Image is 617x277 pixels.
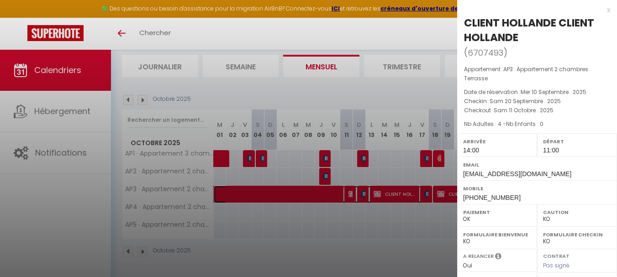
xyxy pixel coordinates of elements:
[506,120,543,128] span: Nb Enfants : 0
[463,146,479,154] span: 14:00
[495,252,501,262] i: Sélectionner OUI si vous souhaiter envoyer les séquences de messages post-checkout
[543,137,611,146] label: Départ
[521,88,586,96] span: Mer 10 Septembre . 2025
[463,184,611,193] label: Mobile
[543,146,559,154] span: 11:00
[464,88,610,97] p: Date de réservation :
[463,194,521,201] span: [PHONE_NUMBER]
[463,230,531,239] label: Formulaire Bienvenue
[464,65,610,83] p: Appartement :
[464,65,588,82] span: AP3 · Appartement 2 chambres Terrasse
[7,4,35,31] button: Ouvrir le widget de chat LiveChat
[490,97,561,105] span: Sam 20 Septembre . 2025
[543,230,611,239] label: Formulaire Checkin
[463,160,611,169] label: Email
[463,137,531,146] label: Arrivée
[464,120,543,128] span: Nb Adultes : 4 -
[464,16,610,45] div: CLIENT HOLLANDE CLIENT HOLLANDE
[543,261,570,269] span: Pas signé
[494,106,554,114] span: Sam 11 Octobre . 2025
[464,106,610,115] p: Checkout :
[543,252,570,258] label: Contrat
[463,208,531,217] label: Paiement
[578,236,610,270] iframe: Chat
[463,252,494,260] label: A relancer
[463,170,571,178] span: [EMAIL_ADDRESS][DOMAIN_NAME]
[457,5,610,16] div: x
[464,46,507,59] span: ( )
[543,208,611,217] label: Caution
[464,97,610,106] p: Checkin :
[468,47,503,58] span: 6707493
